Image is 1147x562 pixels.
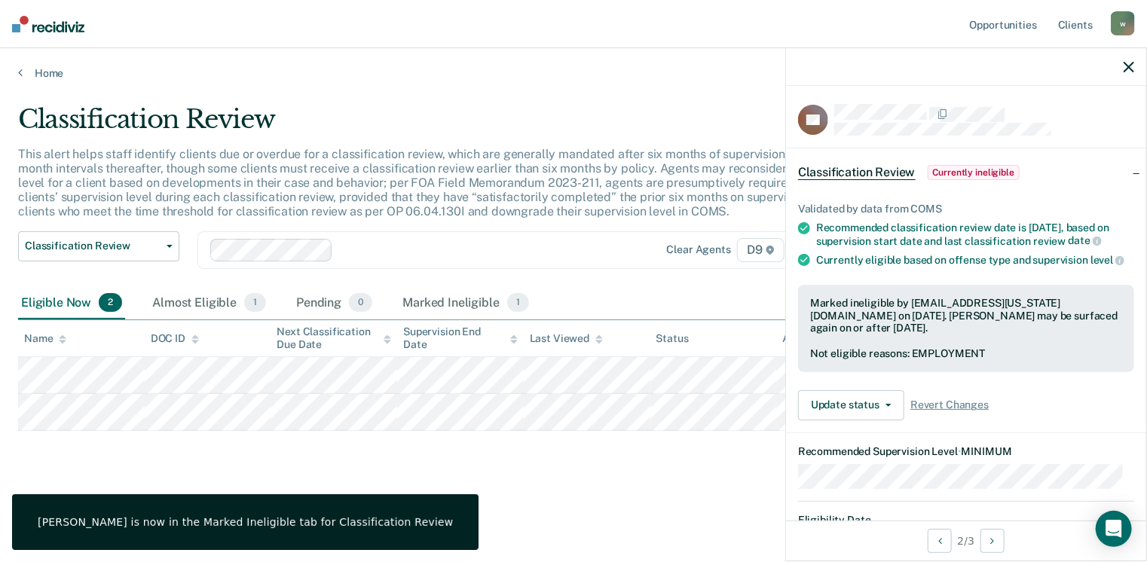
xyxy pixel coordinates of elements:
[507,293,529,313] span: 1
[18,147,874,219] p: This alert helps staff identify clients due or overdue for a classification review, which are gen...
[656,332,689,345] div: Status
[24,332,66,345] div: Name
[399,287,532,320] div: Marked Ineligible
[349,293,372,313] span: 0
[928,165,1020,180] span: Currently ineligible
[798,203,1134,215] div: Validated by data from COMS
[786,148,1146,197] div: Classification ReviewCurrently ineligible
[25,240,161,252] span: Classification Review
[244,293,266,313] span: 1
[293,287,375,320] div: Pending
[786,521,1146,560] div: 2 / 3
[980,529,1005,553] button: Next Opportunity
[1090,254,1124,266] span: level
[18,287,125,320] div: Eligible Now
[958,445,962,457] span: •
[38,515,453,529] div: [PERSON_NAME] is now in the Marked Ineligible tab for Classification Review
[1111,11,1135,35] div: w
[1068,234,1101,246] span: date
[798,165,916,180] span: Classification Review
[798,445,1134,458] dt: Recommended Supervision Level MINIMUM
[782,332,853,345] div: Assigned to
[18,104,879,147] div: Classification Review
[12,16,84,32] img: Recidiviz
[816,253,1134,267] div: Currently eligible based on offense type and supervision
[667,243,731,256] div: Clear agents
[910,399,989,411] span: Revert Changes
[149,287,269,320] div: Almost Eligible
[810,297,1122,334] div: Marked ineligible by [EMAIL_ADDRESS][US_STATE][DOMAIN_NAME] on [DATE]. [PERSON_NAME] may be surfa...
[798,514,1134,527] dt: Eligibility Date
[928,529,952,553] button: Previous Opportunity
[816,221,1134,247] div: Recommended classification review date is [DATE], based on supervision start date and last classi...
[403,325,518,351] div: Supervision End Date
[277,325,391,351] div: Next Classification Due Date
[810,347,1122,360] div: Not eligible reasons: EMPLOYMENT
[99,293,122,313] span: 2
[798,390,904,420] button: Update status
[737,238,785,262] span: D9
[151,332,199,345] div: DOC ID
[1096,511,1132,547] div: Open Intercom Messenger
[18,66,1129,80] a: Home
[530,332,603,345] div: Last Viewed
